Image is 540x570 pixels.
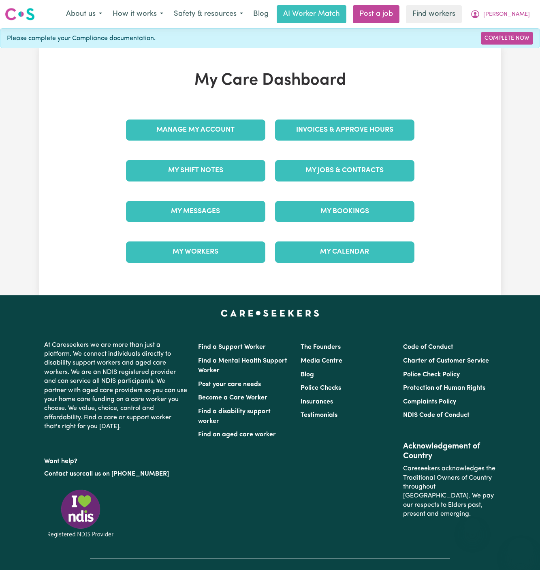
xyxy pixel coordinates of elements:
a: Charter of Customer Service [403,358,489,364]
a: Find an aged care worker [198,431,276,438]
img: Registered NDIS provider [44,488,117,539]
button: About us [61,6,107,23]
a: My Jobs & Contracts [275,160,414,181]
a: Complaints Policy [403,399,456,405]
a: Blog [248,5,273,23]
a: Manage My Account [126,120,265,141]
a: Code of Conduct [403,344,453,350]
a: Post your care needs [198,381,261,388]
a: My Calendar [275,241,414,263]
h2: Acknowledgement of Country [403,442,496,461]
a: Testimonials [301,412,337,418]
a: Police Check Policy [403,371,460,378]
a: Become a Care Worker [198,395,267,401]
a: My Workers [126,241,265,263]
a: Media Centre [301,358,342,364]
button: How it works [107,6,169,23]
a: Post a job [353,5,399,23]
span: Please complete your Compliance documentation. [7,34,156,43]
a: Complete Now [481,32,533,45]
h1: My Care Dashboard [121,71,419,90]
a: Contact us [44,471,76,477]
a: My Messages [126,201,265,222]
p: Careseekers acknowledges the Traditional Owners of Country throughout [GEOGRAPHIC_DATA]. We pay o... [403,461,496,522]
span: [PERSON_NAME] [483,10,530,19]
a: My Shift Notes [126,160,265,181]
a: Find a disability support worker [198,408,271,425]
a: Careseekers logo [5,5,35,23]
a: NDIS Code of Conduct [403,412,470,418]
img: Careseekers logo [5,7,35,21]
a: Protection of Human Rights [403,385,485,391]
a: Police Checks [301,385,341,391]
p: At Careseekers we are more than just a platform. We connect individuals directly to disability su... [44,337,188,435]
button: Safety & resources [169,6,248,23]
a: Find workers [406,5,462,23]
a: The Founders [301,344,341,350]
a: Insurances [301,399,333,405]
a: call us on [PHONE_NUMBER] [82,471,169,477]
a: AI Worker Match [277,5,346,23]
a: Blog [301,371,314,378]
iframe: Button to launch messaging window [508,538,534,564]
p: or [44,466,188,482]
p: Want help? [44,454,188,466]
a: Find a Mental Health Support Worker [198,358,287,374]
iframe: Close message [464,518,480,534]
a: Careseekers home page [221,310,319,316]
a: Find a Support Worker [198,344,266,350]
button: My Account [465,6,535,23]
a: Invoices & Approve Hours [275,120,414,141]
a: My Bookings [275,201,414,222]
